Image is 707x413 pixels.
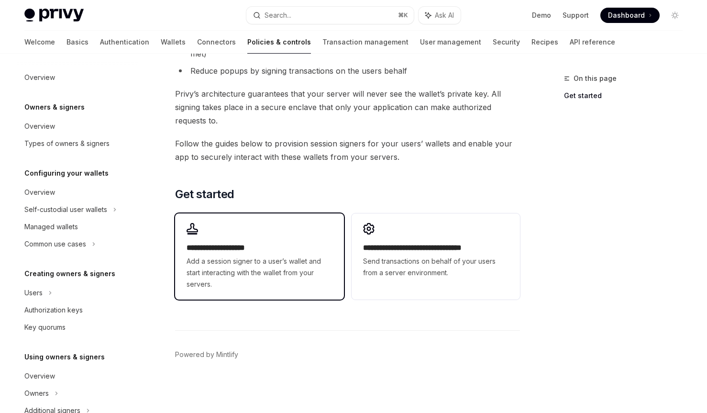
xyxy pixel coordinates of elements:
span: Privy’s architecture guarantees that your server will never see the wallet’s private key. All sig... [175,87,520,127]
button: Search...⌘K [246,7,414,24]
li: Reduce popups by signing transactions on the users behalf [175,64,520,78]
a: Authorization keys [17,301,139,319]
h5: Creating owners & signers [24,268,115,279]
span: Dashboard [608,11,645,20]
a: Recipes [531,31,558,54]
a: Basics [66,31,88,54]
div: Self-custodial user wallets [24,204,107,215]
div: Overview [24,72,55,83]
a: Get started [564,88,690,103]
a: **** **** **** *****Add a session signer to a user’s wallet and start interacting with the wallet... [175,213,343,300]
div: Key quorums [24,322,66,333]
a: Policies & controls [247,31,311,54]
a: Transaction management [322,31,409,54]
span: ⌘ K [398,11,408,19]
a: Key quorums [17,319,139,336]
a: Demo [532,11,551,20]
a: Security [493,31,520,54]
a: Overview [17,118,139,135]
a: User management [420,31,481,54]
a: Powered by Mintlify [175,350,238,359]
span: On this page [574,73,617,84]
a: Support [563,11,589,20]
div: Overview [24,370,55,382]
a: Dashboard [600,8,660,23]
span: Ask AI [435,11,454,20]
div: Types of owners & signers [24,138,110,149]
img: light logo [24,9,84,22]
button: Toggle dark mode [667,8,683,23]
a: Overview [17,184,139,201]
a: Managed wallets [17,218,139,235]
div: Authorization keys [24,304,83,316]
a: Types of owners & signers [17,135,139,152]
div: Search... [265,10,291,21]
div: Overview [24,187,55,198]
span: Send transactions on behalf of your users from a server environment. [363,256,508,279]
div: Owners [24,388,49,399]
h5: Using owners & signers [24,351,105,363]
div: Users [24,287,43,299]
a: Overview [17,69,139,86]
span: Add a session signer to a user’s wallet and start interacting with the wallet from your servers. [187,256,332,290]
span: Get started [175,187,234,202]
button: Ask AI [419,7,461,24]
h5: Owners & signers [24,101,85,113]
div: Common use cases [24,238,86,250]
a: Welcome [24,31,55,54]
div: Managed wallets [24,221,78,233]
a: Wallets [161,31,186,54]
div: Overview [24,121,55,132]
a: Authentication [100,31,149,54]
a: Connectors [197,31,236,54]
h5: Configuring your wallets [24,167,109,179]
a: Overview [17,368,139,385]
a: API reference [570,31,615,54]
span: Follow the guides below to provision session signers for your users’ wallets and enable your app ... [175,137,520,164]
